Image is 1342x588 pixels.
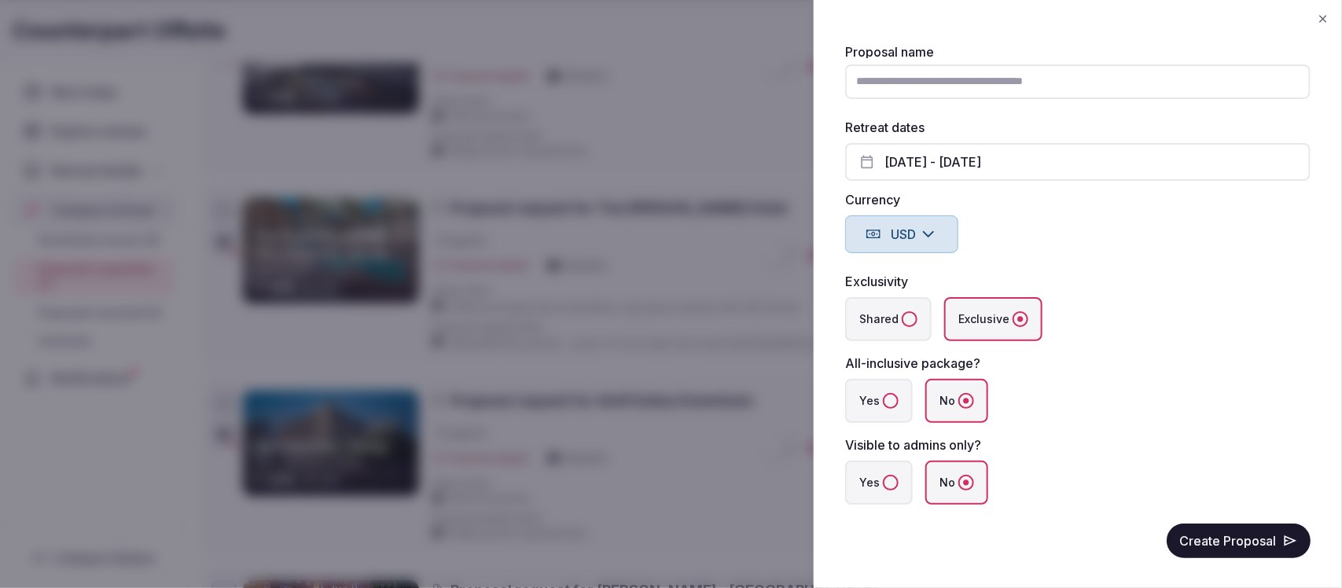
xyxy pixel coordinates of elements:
[1167,524,1311,558] button: Create Proposal
[925,461,988,505] label: No
[845,119,925,135] label: Retreat dates
[845,297,932,341] label: Shared
[845,46,1311,58] label: Proposal name
[845,274,908,289] label: Exclusivity
[845,437,981,453] label: Visible to admins only?
[845,379,913,423] label: Yes
[1013,311,1028,327] button: Exclusive
[883,393,899,409] button: Yes
[845,193,1311,206] label: Currency
[902,311,917,327] button: Shared
[883,475,899,491] button: Yes
[925,379,988,423] label: No
[845,143,1311,181] button: [DATE] - [DATE]
[958,475,974,491] button: No
[845,215,958,253] button: USD
[845,355,980,371] label: All-inclusive package?
[958,393,974,409] button: No
[944,297,1042,341] label: Exclusive
[845,461,913,505] label: Yes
